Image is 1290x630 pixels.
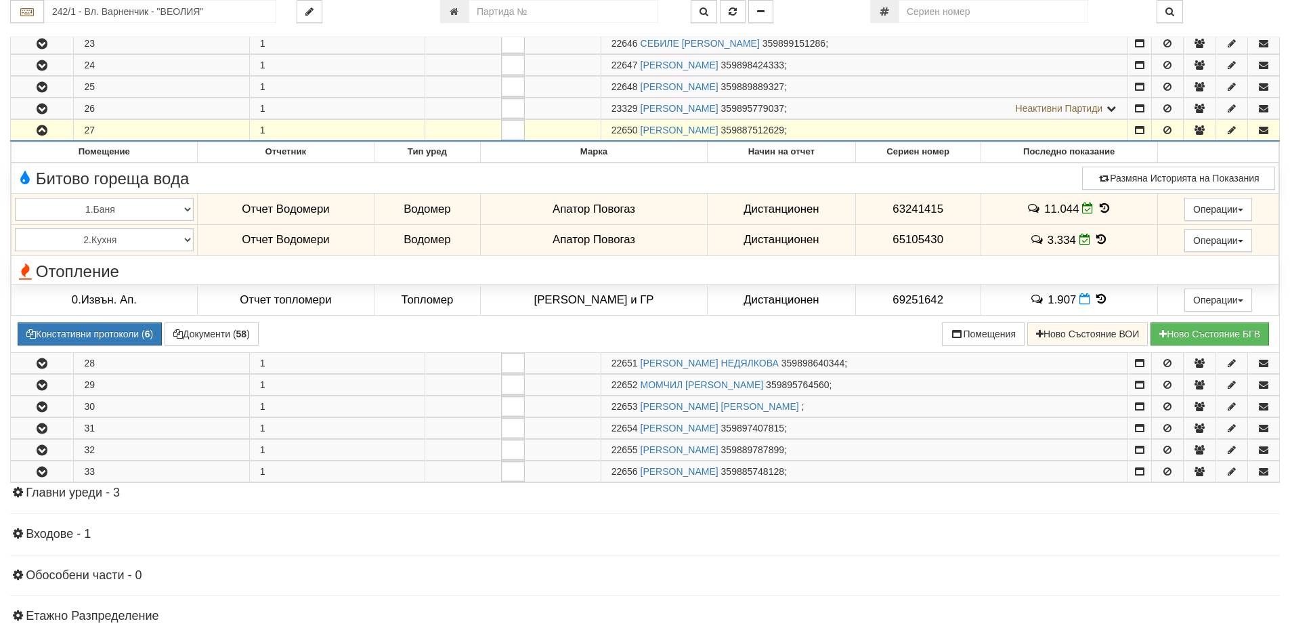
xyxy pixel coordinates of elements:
[641,401,799,412] a: [PERSON_NAME] [PERSON_NAME]
[611,103,638,114] span: Партида №
[611,423,638,434] span: Партида №
[611,401,638,412] span: Партида №
[721,466,784,477] span: 359885748128
[1097,202,1112,215] span: История на показанията
[762,38,825,49] span: 359899151286
[708,224,855,255] td: Дистанционен
[601,33,1127,54] td: ;
[12,142,198,163] th: Помещение
[74,439,249,460] td: 32
[74,352,249,373] td: 28
[374,194,480,225] td: Водомер
[18,322,162,345] button: Констативни протоколи (6)
[374,285,480,316] td: Топломер
[74,417,249,438] td: 31
[242,203,329,215] span: Отчет Водомери
[374,142,480,163] th: Тип уред
[1094,233,1109,246] span: История на показанията
[893,233,943,246] span: 65105430
[480,142,707,163] th: Марка
[74,120,249,142] td: 27
[74,461,249,482] td: 33
[601,77,1127,98] td: ;
[15,170,189,188] span: Битово гореща вода
[611,60,638,70] span: Партида №
[10,610,1280,623] h4: Етажно Разпределение
[74,55,249,76] td: 24
[611,379,638,390] span: Партида №
[641,466,718,477] a: [PERSON_NAME]
[942,322,1025,345] button: Помещения
[1184,229,1252,252] button: Операции
[74,77,249,98] td: 25
[249,98,425,119] td: 1
[721,423,784,434] span: 359897407815
[12,285,198,316] td: 0.Извън. Ап.
[74,374,249,395] td: 29
[249,352,425,373] td: 1
[480,285,707,316] td: [PERSON_NAME] и ГР
[249,33,425,54] td: 1
[1082,203,1094,214] i: Редакция Отчет към 02/09/2025
[641,379,764,390] a: МОМЧИЛ [PERSON_NAME]
[1184,289,1252,312] button: Операции
[1082,167,1275,190] button: Размяна Историята на Показания
[480,194,707,225] td: Апатор Повогаз
[611,466,638,477] span: Партида №
[374,224,480,255] td: Водомер
[611,81,638,92] span: Партида №
[1044,203,1079,215] span: 11.044
[641,103,718,114] a: [PERSON_NAME]
[10,569,1280,583] h4: Обособени части - 0
[249,417,425,438] td: 1
[781,358,844,369] span: 359898640344
[236,329,247,339] b: 58
[601,396,1127,417] td: ;
[74,33,249,54] td: 23
[197,142,374,163] th: Отчетник
[1094,293,1109,306] span: История на показанията
[249,439,425,460] td: 1
[10,486,1280,500] h4: Главни уреди - 3
[601,461,1127,482] td: ;
[249,374,425,395] td: 1
[240,293,331,306] span: Отчет топломери
[1016,103,1103,114] span: Неактивни Партиди
[766,379,829,390] span: 359895764560
[641,60,718,70] a: [PERSON_NAME]
[601,55,1127,76] td: ;
[74,396,249,417] td: 30
[249,396,425,417] td: 1
[601,120,1127,142] td: ;
[1151,322,1269,345] button: Новo Състояние БГВ
[611,444,638,455] span: Партида №
[1048,293,1076,306] span: 1.907
[249,120,425,142] td: 1
[1027,322,1148,345] button: Ново Състояние ВОИ
[611,38,638,49] span: Партида №
[249,55,425,76] td: 1
[145,329,150,339] b: 6
[15,263,119,280] span: Отопление
[1027,202,1044,215] span: История на забележките
[74,98,249,119] td: 26
[641,38,760,49] a: СЕБИЛЕ [PERSON_NAME]
[601,439,1127,460] td: ;
[1184,198,1252,221] button: Операции
[601,374,1127,395] td: ;
[249,77,425,98] td: 1
[721,103,784,114] span: 359895779037
[10,528,1280,541] h4: Входове - 1
[1048,234,1076,247] span: 3.334
[893,203,943,215] span: 63241415
[855,142,981,163] th: Сериен номер
[611,125,638,135] span: Партида №
[249,461,425,482] td: 1
[601,352,1127,373] td: ;
[893,293,943,306] span: 69251642
[721,81,784,92] span: 359889889327
[1079,234,1091,245] i: Редакция Отчет към 02/09/2025
[641,444,718,455] a: [PERSON_NAME]
[641,423,718,434] a: [PERSON_NAME]
[641,81,718,92] a: [PERSON_NAME]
